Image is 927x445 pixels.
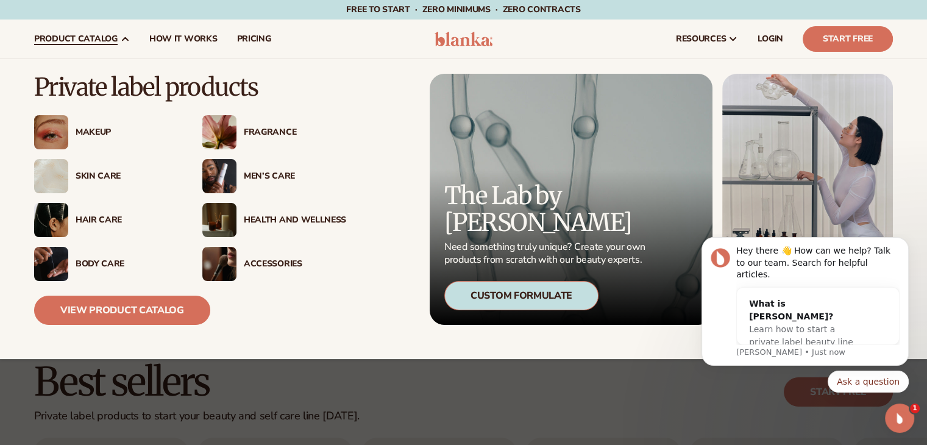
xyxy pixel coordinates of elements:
[748,20,793,59] a: LOGIN
[202,115,236,149] img: Pink blooming flower.
[885,404,914,433] iframe: Intercom live chat
[24,20,140,59] a: product catalog
[34,115,178,149] a: Female with glitter eye makeup. Makeup
[722,74,893,325] img: Female in lab with equipment.
[910,404,920,413] span: 1
[683,234,927,439] iframe: Intercom notifications message
[34,74,346,101] p: Private label products
[435,32,492,46] img: logo
[34,203,68,237] img: Female hair pulled back with clips.
[758,34,783,44] span: LOGIN
[244,127,346,138] div: Fragrance
[227,20,280,59] a: pricing
[76,215,178,226] div: Hair Care
[444,241,649,266] p: Need something truly unique? Create your own products from scratch with our beauty experts.
[244,171,346,182] div: Men’s Care
[34,159,178,193] a: Cream moisturizer swatch. Skin Care
[202,247,346,281] a: Female with makeup brush. Accessories
[244,215,346,226] div: Health And Wellness
[149,34,218,44] span: How It Works
[430,74,712,325] a: Microscopic product formula. The Lab by [PERSON_NAME] Need something truly unique? Create your ow...
[34,247,178,281] a: Male hand applying moisturizer. Body Care
[34,115,68,149] img: Female with glitter eye makeup.
[202,159,236,193] img: Male holding moisturizer bottle.
[76,259,178,269] div: Body Care
[202,203,346,237] a: Candles and incense on table. Health And Wellness
[34,159,68,193] img: Cream moisturizer swatch.
[444,182,649,236] p: The Lab by [PERSON_NAME]
[76,171,178,182] div: Skin Care
[202,203,236,237] img: Candles and incense on table.
[34,247,68,281] img: Male hand applying moisturizer.
[202,247,236,281] img: Female with makeup brush.
[34,203,178,237] a: Female hair pulled back with clips. Hair Care
[202,115,346,149] a: Pink blooming flower. Fragrance
[140,20,227,59] a: How It Works
[76,127,178,138] div: Makeup
[444,281,598,310] div: Custom Formulate
[244,259,346,269] div: Accessories
[202,159,346,193] a: Male holding moisturizer bottle. Men’s Care
[34,34,118,44] span: product catalog
[34,296,210,325] a: View Product Catalog
[676,34,726,44] span: resources
[346,4,580,15] span: Free to start · ZERO minimums · ZERO contracts
[236,34,271,44] span: pricing
[803,26,893,52] a: Start Free
[666,20,748,59] a: resources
